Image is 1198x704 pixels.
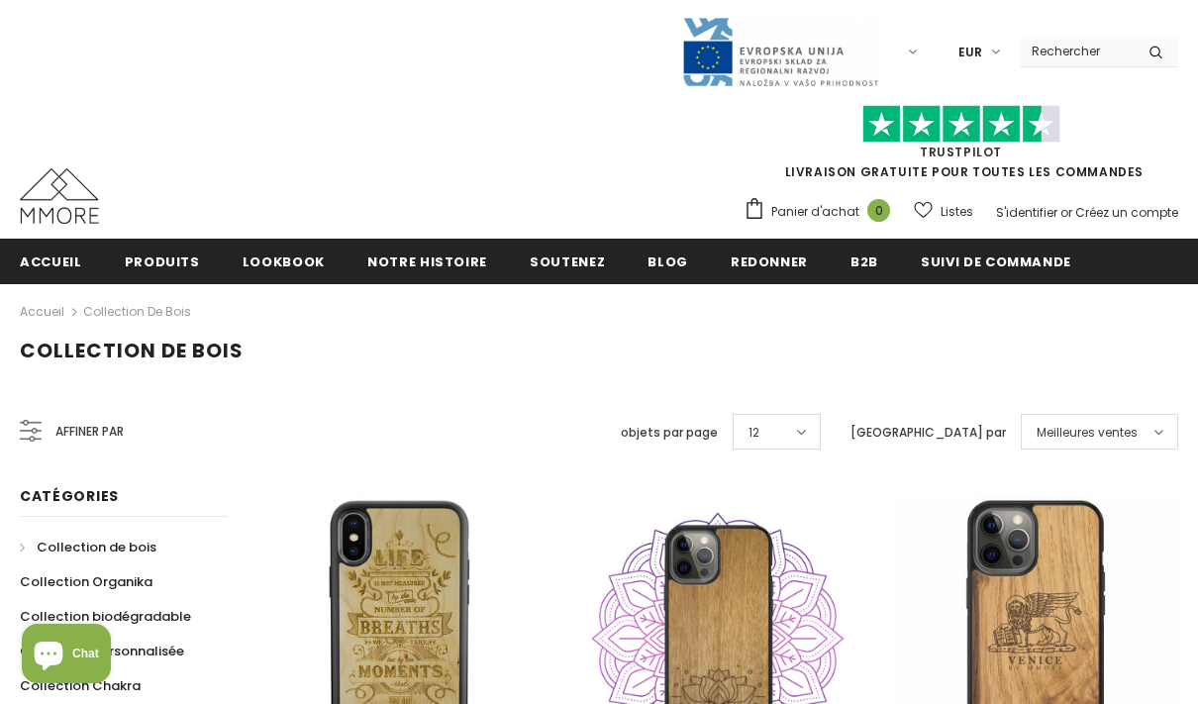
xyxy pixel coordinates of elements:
[731,252,808,271] span: Redonner
[648,252,688,271] span: Blog
[125,239,200,283] a: Produits
[862,105,1060,144] img: Faites confiance aux étoiles pilotes
[867,199,890,222] span: 0
[681,16,879,88] img: Javni Razpis
[20,239,82,283] a: Accueil
[243,239,325,283] a: Lookbook
[771,202,859,222] span: Panier d'achat
[20,564,152,599] a: Collection Organika
[996,204,1057,221] a: S'identifier
[648,239,688,283] a: Blog
[1020,37,1134,65] input: Search Site
[125,252,200,271] span: Produits
[921,239,1071,283] a: Suivi de commande
[621,423,718,443] label: objets par page
[850,239,878,283] a: B2B
[16,624,117,688] inbox-online-store-chat: Shopify online store chat
[367,252,487,271] span: Notre histoire
[1037,423,1138,443] span: Meilleures ventes
[20,530,156,564] a: Collection de bois
[20,300,64,324] a: Accueil
[20,337,244,364] span: Collection de bois
[850,252,878,271] span: B2B
[367,239,487,283] a: Notre histoire
[243,252,325,271] span: Lookbook
[850,423,1006,443] label: [GEOGRAPHIC_DATA] par
[20,486,119,506] span: Catégories
[958,43,982,62] span: EUR
[1060,204,1072,221] span: or
[530,252,605,271] span: soutenez
[20,168,99,224] img: Cas MMORE
[941,202,973,222] span: Listes
[20,607,191,626] span: Collection biodégradable
[20,252,82,271] span: Accueil
[20,599,191,634] a: Collection biodégradable
[914,194,973,229] a: Listes
[744,197,900,227] a: Panier d'achat 0
[20,572,152,591] span: Collection Organika
[530,239,605,283] a: soutenez
[681,43,879,59] a: Javni Razpis
[744,114,1178,180] span: LIVRAISON GRATUITE POUR TOUTES LES COMMANDES
[921,252,1071,271] span: Suivi de commande
[83,303,191,320] a: Collection de bois
[55,421,124,443] span: Affiner par
[1075,204,1178,221] a: Créez un compte
[749,423,759,443] span: 12
[37,538,156,556] span: Collection de bois
[920,144,1002,160] a: TrustPilot
[731,239,808,283] a: Redonner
